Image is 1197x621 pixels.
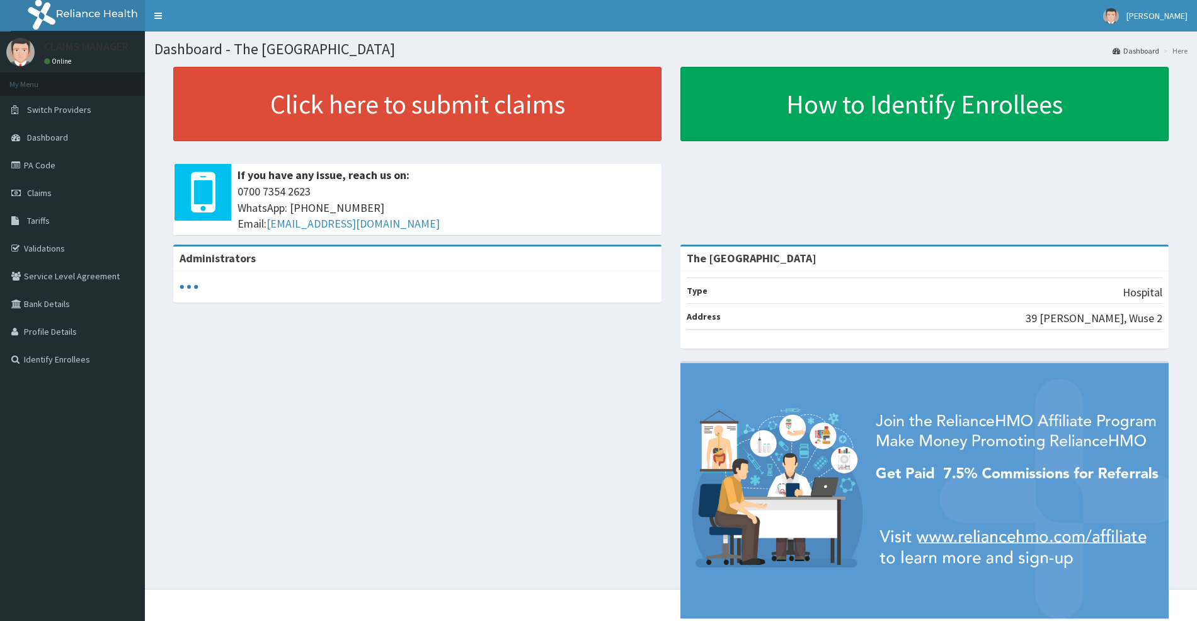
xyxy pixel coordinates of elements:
[1160,45,1188,56] li: Here
[238,168,409,182] b: If you have any issue, reach us on:
[1026,310,1162,327] p: 39 [PERSON_NAME], Wuse 2
[6,38,35,66] img: User Image
[180,277,198,296] svg: audio-loading
[1126,10,1188,21] span: [PERSON_NAME]
[1113,45,1159,56] a: Dashboard
[27,187,52,199] span: Claims
[1123,284,1162,301] p: Hospital
[154,41,1188,57] h1: Dashboard - The [GEOGRAPHIC_DATA]
[1103,8,1119,24] img: User Image
[238,183,655,232] span: 0700 7354 2623 WhatsApp: [PHONE_NUMBER] Email:
[687,311,721,322] b: Address
[27,215,50,226] span: Tariffs
[44,57,74,66] a: Online
[687,251,816,265] strong: The [GEOGRAPHIC_DATA]
[173,67,661,141] a: Click here to submit claims
[680,363,1169,619] img: provider-team-banner.png
[27,104,91,115] span: Switch Providers
[680,67,1169,141] a: How to Identify Enrollees
[44,41,129,52] p: CLAIMS MANAGER
[180,251,256,265] b: Administrators
[27,132,68,143] span: Dashboard
[266,216,440,231] a: [EMAIL_ADDRESS][DOMAIN_NAME]
[687,285,707,296] b: Type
